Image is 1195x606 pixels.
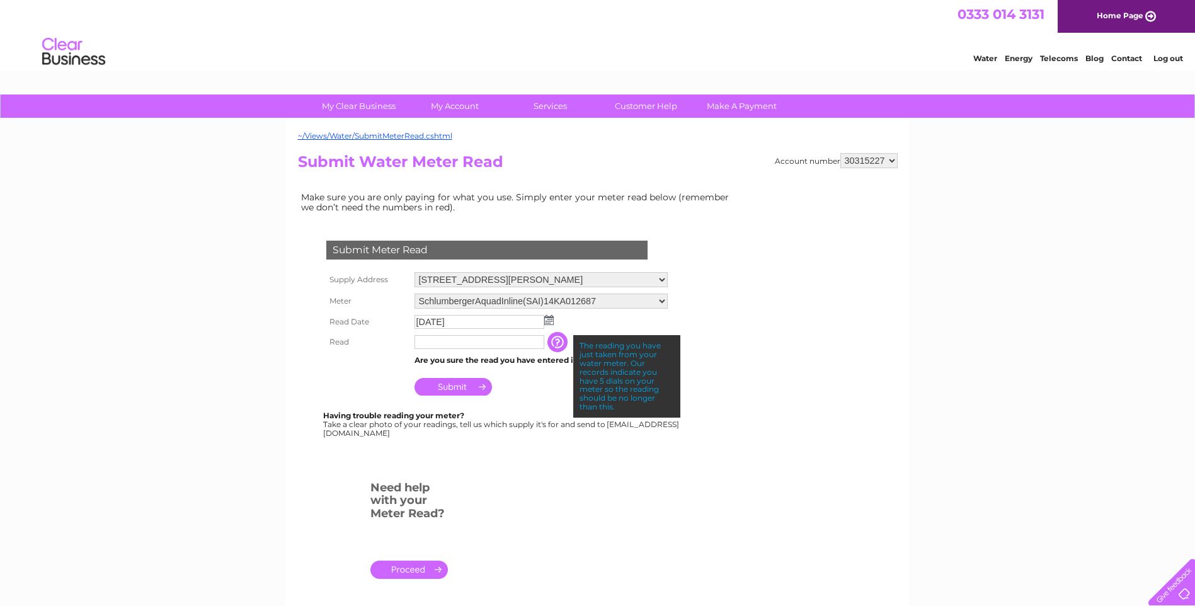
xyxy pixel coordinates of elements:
td: Make sure you are only paying for what you use. Simply enter your meter read below (remember we d... [298,189,739,215]
div: Account number [775,153,898,168]
a: Customer Help [594,94,698,118]
a: Water [973,54,997,63]
a: Make A Payment [690,94,794,118]
h2: Submit Water Meter Read [298,153,898,177]
div: Submit Meter Read [326,241,648,260]
th: Supply Address [323,269,411,290]
b: Having trouble reading your meter? [323,411,464,420]
a: 0333 014 3131 [958,6,1044,22]
a: Contact [1111,54,1142,63]
div: The reading you have just taken from your water meter. Our records indicate you have 5 dials on y... [573,335,680,417]
img: ... [544,315,554,325]
h3: Need help with your Meter Read? [370,479,448,527]
a: Log out [1153,54,1183,63]
a: Blog [1085,54,1104,63]
a: . [370,561,448,579]
a: Services [498,94,602,118]
a: My Clear Business [307,94,411,118]
div: Clear Business is a trading name of Verastar Limited (registered in [GEOGRAPHIC_DATA] No. 3667643... [300,7,896,61]
a: Energy [1005,54,1032,63]
th: Read [323,332,411,352]
th: Meter [323,290,411,312]
input: Submit [415,378,492,396]
input: Information [547,332,570,352]
td: Are you sure the read you have entered is correct? [411,352,671,369]
a: Telecoms [1040,54,1078,63]
a: ~/Views/Water/SubmitMeterRead.cshtml [298,131,452,140]
div: Take a clear photo of your readings, tell us which supply it's for and send to [EMAIL_ADDRESS][DO... [323,411,681,437]
img: logo.png [42,33,106,71]
a: My Account [403,94,506,118]
th: Read Date [323,312,411,332]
